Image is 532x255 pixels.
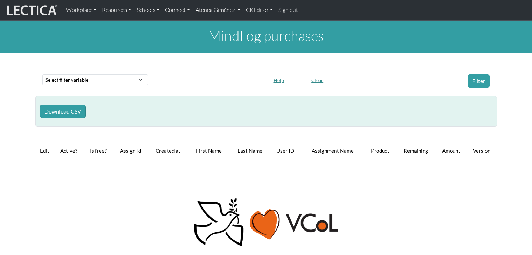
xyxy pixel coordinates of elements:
[162,3,193,17] a: Connect
[308,75,326,86] button: Clear
[193,3,243,17] a: Atenea Giménez
[113,144,148,158] th: Assign Id
[243,3,276,17] a: CKEditor
[230,144,270,158] th: Last Name
[40,105,86,118] button: Download CSV
[396,144,436,158] th: Remaining
[301,144,365,158] th: Assignment Name
[134,3,162,17] a: Schools
[5,3,58,17] img: lecticalive
[365,144,396,158] th: Product
[270,144,300,158] th: User ID
[270,76,287,83] a: Help
[99,3,134,17] a: Resources
[54,144,84,158] th: Active?
[84,144,113,158] th: Is free?
[63,3,99,17] a: Workplace
[467,144,497,158] th: Version
[436,144,467,158] th: Amount
[191,197,341,248] img: Peace, love, VCoL
[188,144,230,158] th: First Name
[276,3,301,17] a: Sign out
[270,75,287,86] button: Help
[35,144,54,158] th: Edit
[148,144,188,158] th: Created at
[468,74,490,88] button: Filter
